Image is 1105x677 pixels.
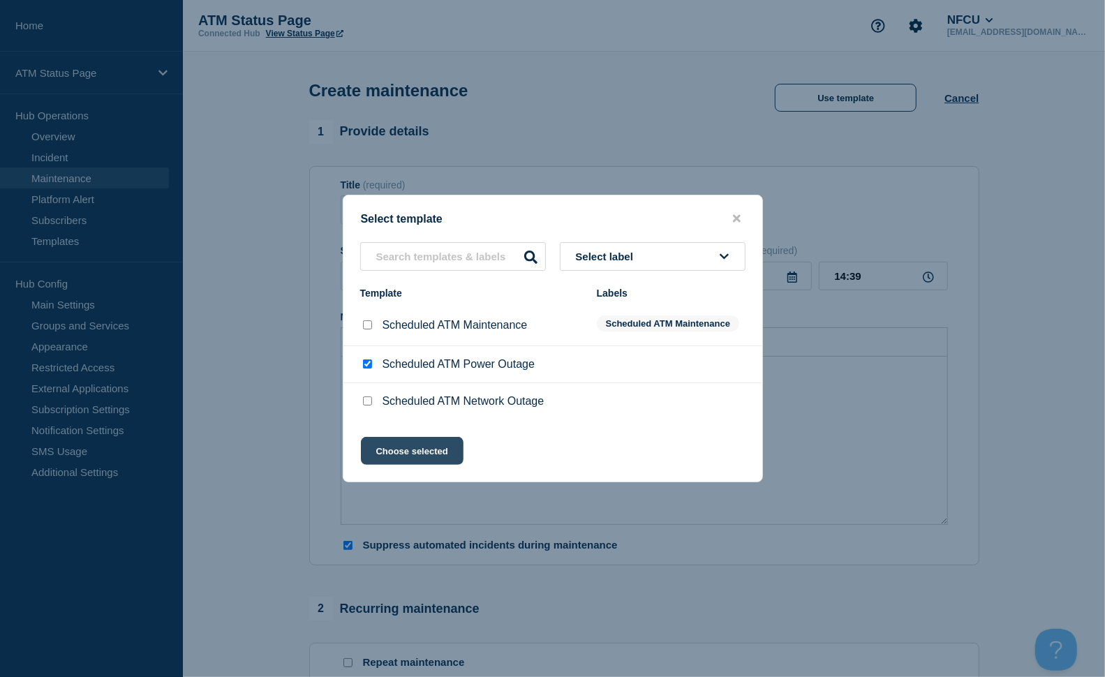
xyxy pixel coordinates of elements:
span: Scheduled ATM Maintenance [597,315,739,332]
button: Select label [560,242,746,271]
button: Choose selected [361,437,463,465]
input: Search templates & labels [360,242,546,271]
p: Scheduled ATM Network Outage [383,395,544,408]
span: Select label [576,251,639,262]
p: Scheduled ATM Maintenance [383,319,528,332]
input: Scheduled ATM Power Outage checkbox [363,359,372,369]
div: Template [360,288,583,299]
input: Scheduled ATM Maintenance checkbox [363,320,372,329]
div: Labels [597,288,746,299]
button: close button [729,212,745,225]
input: Scheduled ATM Network Outage checkbox [363,396,372,406]
div: Select template [343,212,762,225]
p: Scheduled ATM Power Outage [383,358,535,371]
